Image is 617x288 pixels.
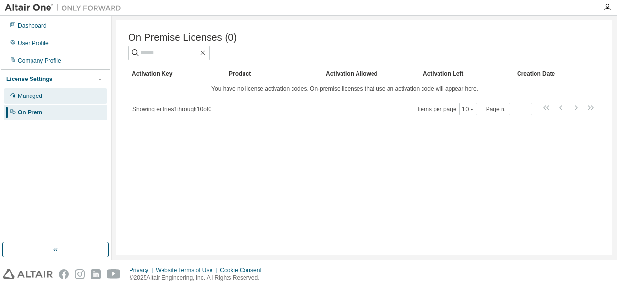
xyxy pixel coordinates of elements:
[130,274,267,282] p: © 2025 Altair Engineering, Inc. All Rights Reserved.
[3,269,53,279] img: altair_logo.svg
[418,103,477,115] span: Items per page
[18,39,49,47] div: User Profile
[128,81,562,96] td: You have no license activation codes. On-premise licenses that use an activation code will appear...
[128,32,237,43] span: On Premise Licenses (0)
[132,106,211,112] span: Showing entries 1 through 10 of 0
[91,269,101,279] img: linkedin.svg
[517,66,558,81] div: Creation Date
[229,66,318,81] div: Product
[130,266,156,274] div: Privacy
[156,266,220,274] div: Website Terms of Use
[18,57,61,64] div: Company Profile
[18,109,42,116] div: On Prem
[486,103,532,115] span: Page n.
[220,266,267,274] div: Cookie Consent
[423,66,509,81] div: Activation Left
[75,269,85,279] img: instagram.svg
[132,66,221,81] div: Activation Key
[59,269,69,279] img: facebook.svg
[18,92,42,100] div: Managed
[107,269,121,279] img: youtube.svg
[5,3,126,13] img: Altair One
[18,22,47,30] div: Dashboard
[326,66,415,81] div: Activation Allowed
[6,75,52,83] div: License Settings
[462,105,475,113] button: 10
